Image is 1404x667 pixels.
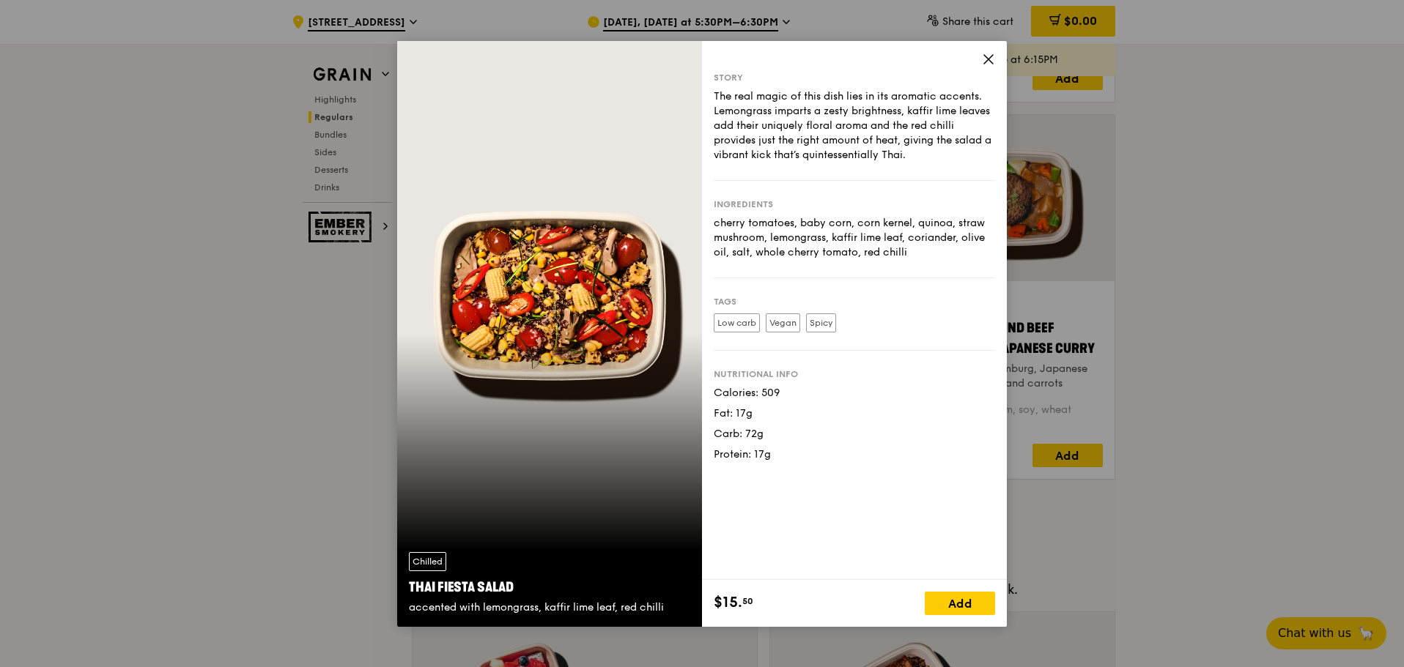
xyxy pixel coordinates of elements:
span: 50 [742,595,753,607]
span: $15. [714,592,742,614]
div: Add [925,592,995,615]
div: Story [714,72,995,83]
div: accented with lemongrass, kaffir lime leaf, red chilli [409,600,690,615]
div: Tags [714,296,995,308]
label: Spicy [806,313,836,332]
div: Fat: 17g [714,406,995,421]
div: Carb: 72g [714,427,995,441]
div: Chilled [409,552,446,571]
div: cherry tomatoes, baby corn, corn kernel, quinoa, straw mushroom, lemongrass, kaffir lime leaf, co... [714,216,995,260]
div: Protein: 17g [714,447,995,462]
div: Thai Fiesta Salad [409,577,690,597]
label: Vegan [766,313,800,332]
div: Calories: 509 [714,386,995,400]
label: Low carb [714,313,760,332]
div: Nutritional info [714,368,995,380]
div: Ingredients [714,198,995,210]
div: The real magic of this dish lies in its aromatic accents. Lemongrass imparts a zesty brightness, ... [714,89,995,163]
